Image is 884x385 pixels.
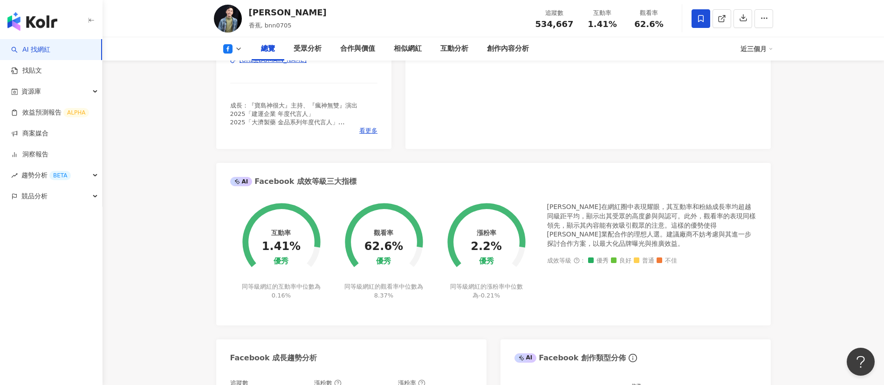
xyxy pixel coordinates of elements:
[374,292,393,299] span: 8.37%
[359,127,377,135] span: 看更多
[262,240,301,253] div: 1.41%
[514,353,537,363] div: AI
[230,177,253,186] div: AI
[11,150,48,159] a: 洞察報告
[627,352,638,364] span: info-circle
[272,292,291,299] span: 0.16%
[271,229,291,236] div: 互動率
[343,283,425,299] div: 同等級網紅的觀看率中位數為
[49,171,71,180] div: BETA
[588,20,617,29] span: 1.41%
[631,8,667,18] div: 觀看率
[364,240,403,253] div: 62.6%
[479,292,500,299] span: -0.21%
[374,229,393,236] div: 觀看率
[535,8,574,18] div: 追蹤數
[274,257,288,266] div: 優秀
[11,66,42,75] a: 找貼文
[11,129,48,138] a: 商案媒合
[740,41,773,56] div: 近三個月
[588,257,609,264] span: 優秀
[535,19,574,29] span: 534,667
[230,102,357,143] span: 成長：『寶島神很大』主持、『瘋神無雙』演出 2025「建運企業 年度代言人」 2025「大濟製藥 金品系列年度代言人」 各種合作請私訊💪
[230,353,317,363] div: Facebook 成長趨勢分析
[657,257,677,264] span: 不佳
[11,172,18,179] span: rise
[261,43,275,54] div: 總覽
[294,43,322,54] div: 受眾分析
[634,20,663,29] span: 62.6%
[440,43,468,54] div: 互動分析
[514,353,626,363] div: Facebook 創作類型分佈
[11,108,89,117] a: 效益預測報告ALPHA
[214,5,242,33] img: KOL Avatar
[240,283,322,299] div: 同等級網紅的互動率中位數為
[547,257,757,264] div: 成效等級 ：
[230,176,357,187] div: Facebook 成效等級三大指標
[547,203,757,248] div: [PERSON_NAME]在網紅圈中表現耀眼，其互動率和粉絲成長率均超越同級距平均，顯示出其受眾的高度參與與認可。此外，觀看率的表現同樣領先，顯示其內容能有效吸引觀眾的注意。這樣的優勢使得[PE...
[249,22,292,29] span: 香蕉, bnn0705
[477,229,496,236] div: 漲粉率
[445,283,527,299] div: 同等級網紅的漲粉率中位數為
[611,257,631,264] span: 良好
[7,12,57,31] img: logo
[21,165,71,186] span: 趨勢分析
[394,43,422,54] div: 相似網紅
[487,43,529,54] div: 創作內容分析
[340,43,375,54] div: 合作與價值
[21,186,48,207] span: 競品分析
[847,348,875,376] iframe: Help Scout Beacon - Open
[634,257,654,264] span: 普通
[376,257,391,266] div: 優秀
[21,81,41,102] span: 資源庫
[11,45,50,54] a: searchAI 找網紅
[479,257,494,266] div: 優秀
[249,7,327,18] div: [PERSON_NAME]
[585,8,620,18] div: 互動率
[471,240,502,253] div: 2.2%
